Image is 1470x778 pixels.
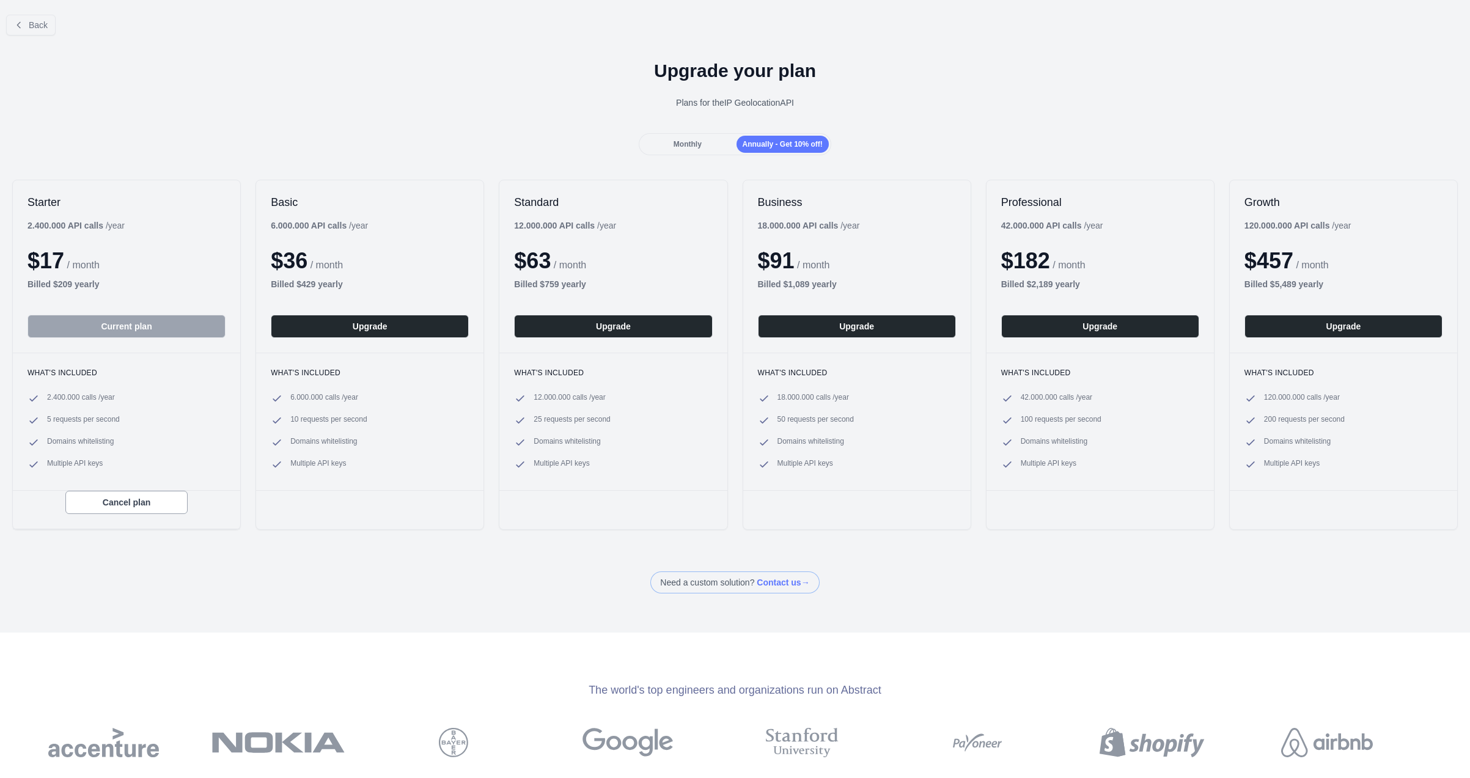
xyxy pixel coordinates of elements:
[514,219,616,232] div: / year
[514,195,712,210] h2: Standard
[758,219,860,232] div: / year
[758,195,956,210] h2: Business
[1001,221,1082,230] b: 42.000.000 API calls
[758,221,839,230] b: 18.000.000 API calls
[1001,195,1199,210] h2: Professional
[1001,219,1103,232] div: / year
